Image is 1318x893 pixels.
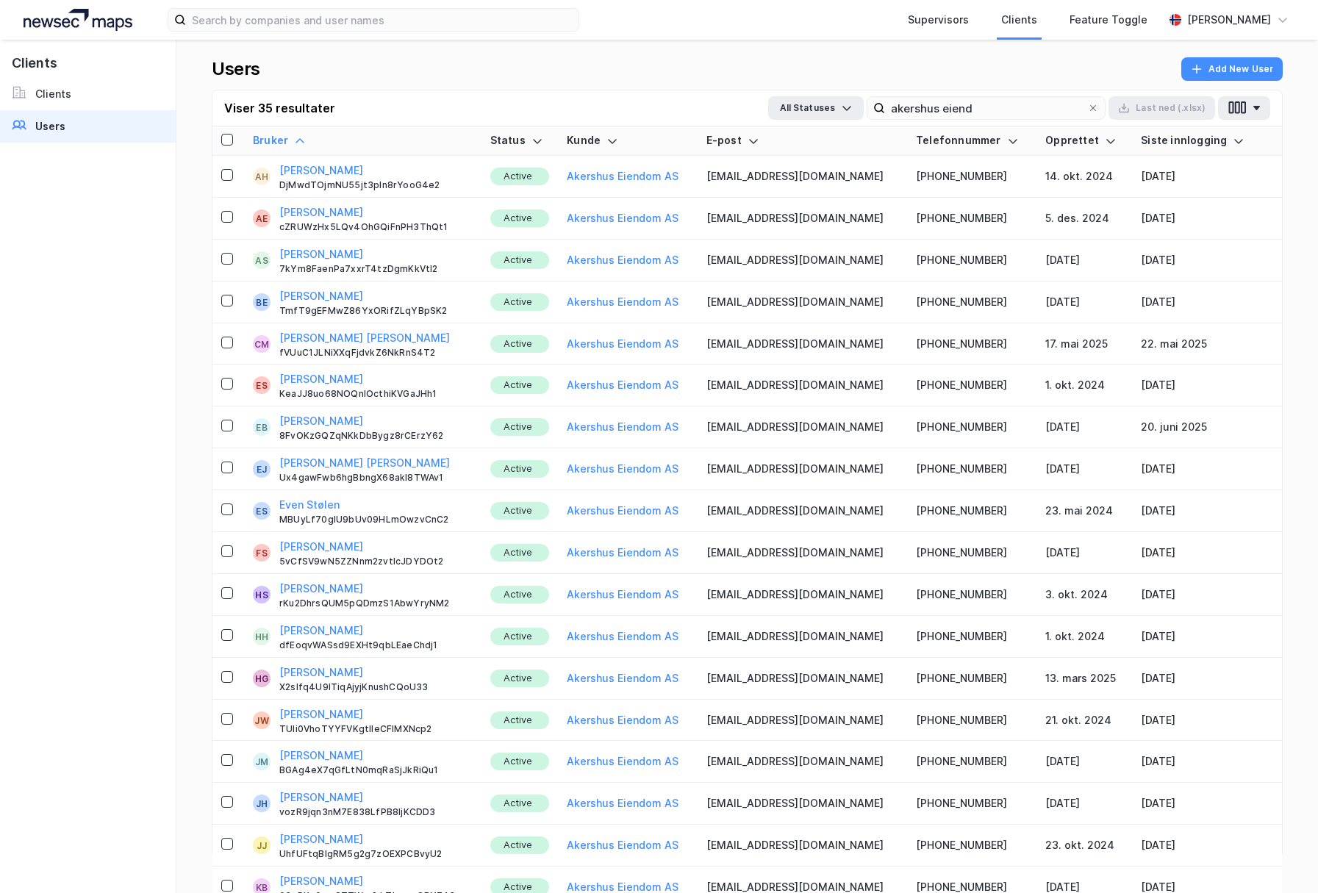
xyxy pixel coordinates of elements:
[567,711,678,729] button: Akershus Eiendom AS
[279,204,363,221] button: [PERSON_NAME]
[279,162,363,179] button: [PERSON_NAME]
[1036,532,1132,574] td: [DATE]
[212,57,260,81] div: Users
[279,848,473,860] div: UhfUFtqBlgRM5g2g7zOEXPCBvyU2
[706,134,898,148] div: E-post
[698,532,907,574] td: [EMAIL_ADDRESS][DOMAIN_NAME]
[279,388,473,400] div: KeaJJ8uo68NOQnlOcthiKVGaJHh1
[885,97,1087,119] input: Search user by name, email or client
[1244,822,1318,893] div: Kontrollprogram for chat
[1141,134,1254,148] div: Siste innlogging
[279,370,363,388] button: [PERSON_NAME]
[279,472,473,484] div: Ux4gawFwb6hgBbngX68akI8TWAv1
[698,700,907,742] td: [EMAIL_ADDRESS][DOMAIN_NAME]
[916,293,1028,311] div: [PHONE_NUMBER]
[1001,11,1037,29] div: Clients
[279,347,473,359] div: fVUuC1JLNiXXqFjdvkZ6NkRnS4T2
[1132,658,1263,700] td: [DATE]
[1036,700,1132,742] td: 21. okt. 2024
[567,544,678,562] button: Akershus Eiendom AS
[255,670,268,687] div: HG
[916,670,1028,687] div: [PHONE_NUMBER]
[567,293,678,311] button: Akershus Eiendom AS
[186,9,579,31] input: Search by companies and user names
[1132,490,1263,532] td: [DATE]
[35,85,71,103] div: Clients
[916,628,1028,645] div: [PHONE_NUMBER]
[279,454,450,472] button: [PERSON_NAME] [PERSON_NAME]
[1187,11,1271,29] div: [PERSON_NAME]
[916,502,1028,520] div: [PHONE_NUMBER]
[1132,616,1263,658] td: [DATE]
[1132,323,1263,365] td: 22. mai 2025
[698,198,907,240] td: [EMAIL_ADDRESS][DOMAIN_NAME]
[1132,741,1263,783] td: [DATE]
[916,168,1028,185] div: [PHONE_NUMBER]
[279,706,363,723] button: [PERSON_NAME]
[567,502,678,520] button: Akershus Eiendom AS
[279,789,363,806] button: [PERSON_NAME]
[279,263,473,275] div: 7kYm8FaenPa7xxrT4tzDgmKkVtl2
[916,335,1028,353] div: [PHONE_NUMBER]
[279,681,473,693] div: X2slfq4U9lTiqAjyjKnushCQoU33
[255,753,268,770] div: JM
[279,639,473,651] div: dfEoqvWASsd9EXHt9qbLEaeChdj1
[916,795,1028,812] div: [PHONE_NUMBER]
[255,586,268,603] div: HS
[1132,281,1263,323] td: [DATE]
[256,418,267,436] div: EB
[256,544,267,562] div: FS
[567,753,678,770] button: Akershus Eiendom AS
[1036,198,1132,240] td: 5. des. 2024
[257,836,267,854] div: JJ
[279,221,473,233] div: cZRUWzHx5LQv4OhGQiFnPH3ThQt1
[916,134,1028,148] div: Telefonnummer
[698,323,907,365] td: [EMAIL_ADDRESS][DOMAIN_NAME]
[279,430,473,442] div: 8FvOKzGQZqNKkDbBygz8rCErzY62
[279,580,363,598] button: [PERSON_NAME]
[567,795,678,812] button: Akershus Eiendom AS
[567,836,678,854] button: Akershus Eiendom AS
[698,406,907,448] td: [EMAIL_ADDRESS][DOMAIN_NAME]
[256,209,268,227] div: AE
[279,496,340,514] button: Even Stølen
[698,281,907,323] td: [EMAIL_ADDRESS][DOMAIN_NAME]
[916,460,1028,478] div: [PHONE_NUMBER]
[567,168,678,185] button: Akershus Eiendom AS
[256,376,267,394] div: ES
[279,831,363,848] button: [PERSON_NAME]
[567,460,678,478] button: Akershus Eiendom AS
[256,502,267,520] div: ES
[279,723,473,735] div: TUIi0VhoTYYFVKgtIIeCFIMXNcp2
[279,329,450,347] button: [PERSON_NAME] [PERSON_NAME]
[1070,11,1147,29] div: Feature Toggle
[279,538,363,556] button: [PERSON_NAME]
[916,376,1028,394] div: [PHONE_NUMBER]
[1036,658,1132,700] td: 13. mars 2025
[908,11,969,29] div: Supervisors
[916,544,1028,562] div: [PHONE_NUMBER]
[916,418,1028,436] div: [PHONE_NUMBER]
[256,293,267,311] div: BE
[567,670,678,687] button: Akershus Eiendom AS
[279,872,363,890] button: [PERSON_NAME]
[1036,741,1132,783] td: [DATE]
[1181,57,1283,81] button: Add New User
[279,806,473,818] div: vozR9jqn3nM7E838LfPB8ljKCDD3
[698,825,907,867] td: [EMAIL_ADDRESS][DOMAIN_NAME]
[698,616,907,658] td: [EMAIL_ADDRESS][DOMAIN_NAME]
[279,514,473,526] div: MBUyLf70gIU9bUv09HLmOwzvCnC2
[279,747,363,764] button: [PERSON_NAME]
[1132,156,1263,198] td: [DATE]
[254,335,269,353] div: CM
[257,460,267,478] div: EJ
[1132,198,1263,240] td: [DATE]
[1036,490,1132,532] td: 23. mai 2024
[698,156,907,198] td: [EMAIL_ADDRESS][DOMAIN_NAME]
[916,711,1028,729] div: [PHONE_NUMBER]
[1036,240,1132,281] td: [DATE]
[255,251,268,269] div: AS
[1132,700,1263,742] td: [DATE]
[1036,825,1132,867] td: 23. okt. 2024
[567,628,678,645] button: Akershus Eiendom AS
